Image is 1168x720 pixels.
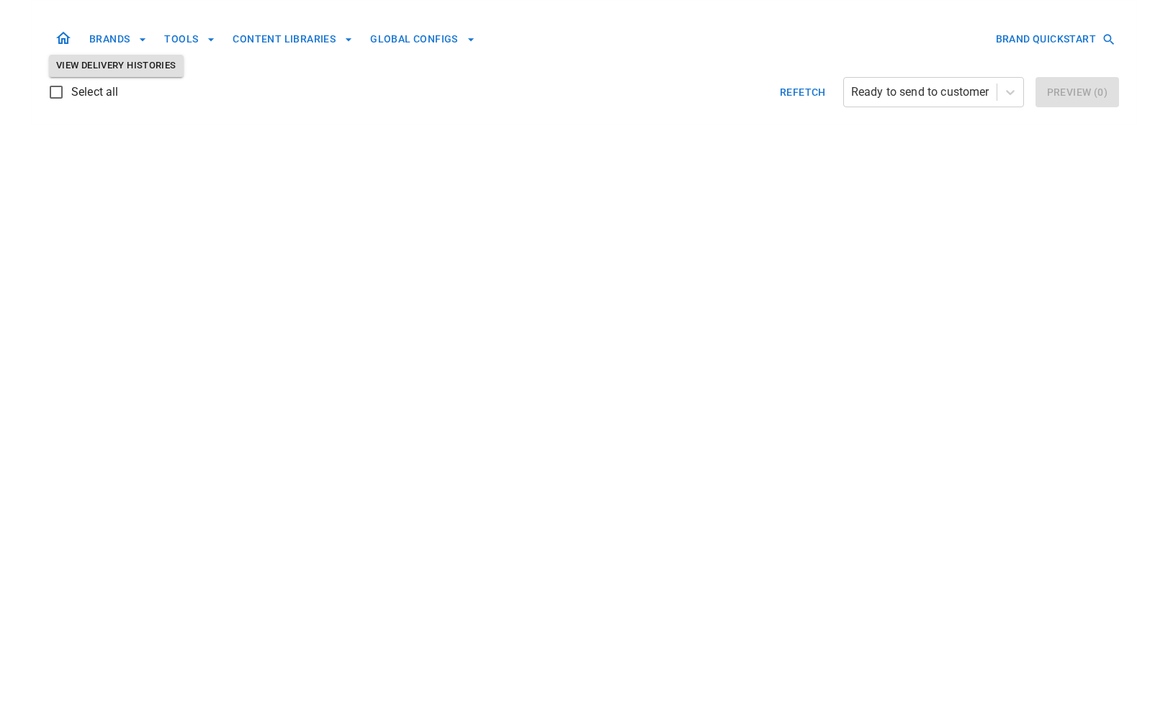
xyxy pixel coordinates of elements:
[84,26,153,53] button: BRANDS
[774,77,832,107] button: Refetch
[364,26,481,53] button: GLOBAL CONFIGS
[227,26,359,53] button: CONTENT LIBRARIES
[158,26,221,53] button: TOOLS
[49,55,184,77] button: View Delivery Histories
[71,84,119,101] span: Select all
[990,26,1119,53] button: BRAND QUICKSTART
